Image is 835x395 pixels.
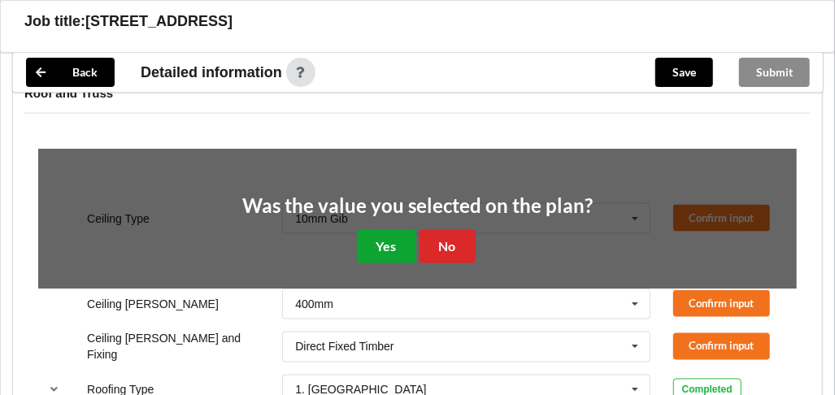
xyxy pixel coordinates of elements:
[87,332,241,362] label: Ceiling [PERSON_NAME] and Fixing
[24,12,85,31] h3: Job title:
[24,85,811,101] h4: Roof and Truss
[673,290,770,317] button: Confirm input
[87,297,219,310] label: Ceiling [PERSON_NAME]
[295,298,333,310] div: 400mm
[420,230,476,263] button: No
[242,193,593,219] h2: Was the value you selected on the plan?
[357,230,416,263] button: Yes
[673,333,770,360] button: Confirm input
[655,58,713,87] button: Save
[85,12,233,31] h3: [STREET_ADDRESS]
[295,341,394,353] div: Direct Fixed Timber
[26,58,115,87] button: Back
[141,65,282,80] span: Detailed information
